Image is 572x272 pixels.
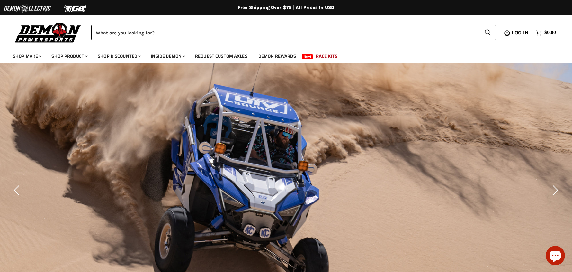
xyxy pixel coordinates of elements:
[51,2,100,14] img: TGB Logo 2
[302,54,313,59] span: New!
[13,21,83,44] img: Demon Powersports
[8,50,45,63] a: Shop Make
[311,50,342,63] a: Race Kits
[532,28,559,37] a: $0.00
[47,50,92,63] a: Shop Product
[509,30,532,36] a: Log in
[91,25,479,40] input: Search
[93,50,145,63] a: Shop Discounted
[146,50,189,63] a: Inside Demon
[479,25,496,40] button: Search
[548,184,561,197] button: Next
[544,30,556,36] span: $0.00
[512,29,529,37] span: Log in
[254,50,301,63] a: Demon Rewards
[11,184,24,197] button: Previous
[3,2,51,14] img: Demon Electric Logo 2
[190,50,252,63] a: Request Custom Axles
[8,47,554,63] ul: Main menu
[29,5,543,11] div: Free Shipping Over $75 | All Prices In USD
[91,25,496,40] form: Product
[544,246,567,267] inbox-online-store-chat: Shopify online store chat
